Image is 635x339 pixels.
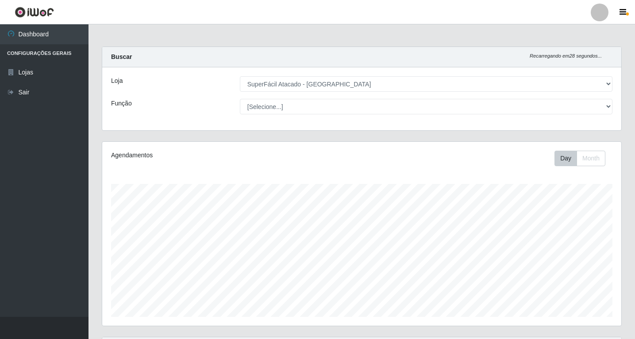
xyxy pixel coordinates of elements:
strong: Buscar [111,53,132,60]
i: Recarregando em 28 segundos... [530,53,602,58]
div: Agendamentos [111,151,312,160]
label: Loja [111,76,123,86]
label: Função [111,99,132,108]
div: First group [554,151,605,166]
button: Month [577,151,605,166]
div: Toolbar with button groups [554,151,612,166]
img: CoreUI Logo [15,7,54,18]
button: Day [554,151,577,166]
